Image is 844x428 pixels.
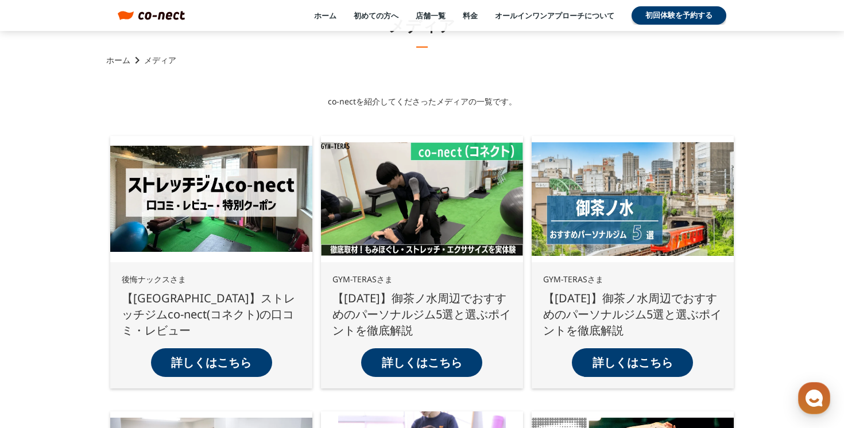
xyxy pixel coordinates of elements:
[361,348,482,377] a: 詳しくはこちら
[543,274,603,285] p: GYM-TERASさま
[98,351,126,360] span: チャット
[106,55,130,66] a: ホーム
[593,355,673,371] p: 詳しくはこちら
[151,348,272,377] a: 詳しくはこちら
[463,10,478,21] a: 料金
[632,6,726,25] a: 初回体験を予約する
[3,333,76,361] a: ホーム
[543,290,722,338] p: 【[DATE]】御茶ノ水周辺でおすすめのパーソナルジム5選と選ぶポイントを徹底解説
[171,355,251,371] p: 詳しくはこちら
[314,10,336,21] a: ホーム
[572,348,693,377] a: 詳しくはこちら
[177,350,191,359] span: 設定
[332,290,512,338] p: 【[DATE]】御茶ノ水周辺でおすすめのパーソナルジム5選と選ぶポイントを徹底解説
[148,333,220,361] a: 設定
[144,55,176,66] p: メディア
[332,274,393,285] p: GYM-TERASさま
[382,355,462,371] p: 詳しくはこちら
[122,290,301,338] p: 【[GEOGRAPHIC_DATA]】ストレッチジムco-nect(コネクト)の口コミ・レビュー
[416,10,446,21] a: 店舗一覧
[29,350,50,359] span: ホーム
[76,333,148,361] a: チャット
[122,274,186,285] p: 後悔ナックスさま
[328,96,517,107] p: co-nectを紹介してくださったメディアの一覧です。
[495,10,614,21] a: オールインワンアプローチについて
[354,10,398,21] a: 初めての方へ
[130,53,144,67] i: keyboard_arrow_right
